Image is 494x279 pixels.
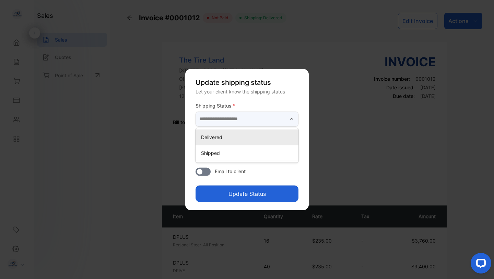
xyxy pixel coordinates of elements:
label: Shipping Status [196,102,298,109]
p: Shipped [201,149,296,156]
span: Email to client [215,167,246,175]
p: Delivered [201,133,296,141]
button: Update Status [196,185,298,202]
p: Update shipping status [196,77,298,88]
div: Let your client know the shipping status [196,88,298,95]
iframe: LiveChat chat widget [465,250,494,279]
